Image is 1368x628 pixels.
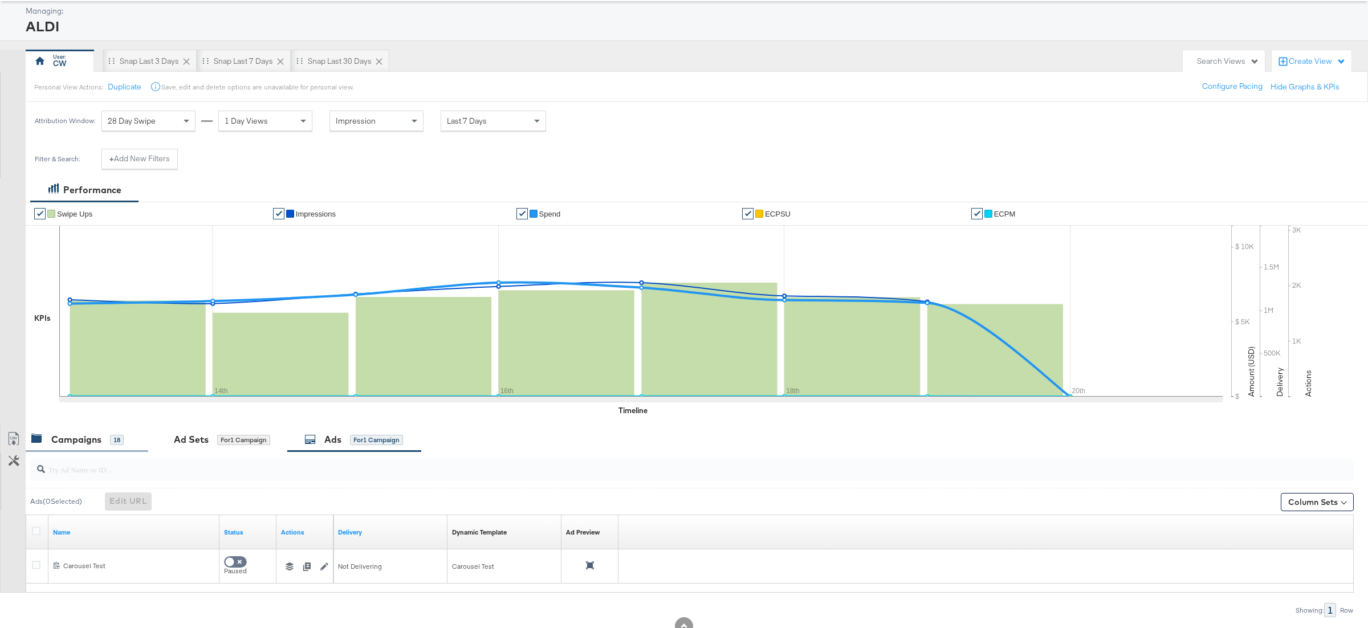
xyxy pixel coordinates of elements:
[1289,56,1346,67] div: Create View
[224,528,272,537] a: Shows the current state of your Ad.
[1339,606,1354,614] div: Row
[994,210,1016,218] span: eCPM
[161,83,353,92] div: Save, edit and delete options are unavailable for personal view.
[1275,368,1285,397] text: Delivery
[1197,56,1259,67] div: Search Views
[338,562,443,571] div: Not Delivering
[110,435,124,445] div: 18
[51,433,101,446] div: Campaigns
[1271,81,1339,92] button: Hide Graphs & KPIs
[1303,370,1313,397] text: Actions
[324,433,341,446] div: Ads
[1324,603,1336,617] div: 1
[452,562,557,571] div: Carousel Test
[273,208,284,219] a: ✔
[225,116,268,126] span: 1 Day Views
[1194,76,1271,97] button: Configure Pacing
[63,561,215,570] div: Carousel Test
[296,210,336,218] span: Impressions
[447,116,487,126] span: Last 7 Days
[101,149,178,169] button: +Add New Filters
[217,435,270,445] div: for 1 Campaign
[214,56,273,67] div: Snap Last 7 Days
[452,528,507,537] a: Dynamic Template applied to your Ad.
[281,528,329,537] a: Actions for the Ad.
[174,433,209,446] div: Ad Sets
[1246,346,1256,397] text: Amount (USD)
[765,210,791,218] span: eCPSU
[26,17,1354,36] div: ALDI
[350,435,403,445] div: for 1 Campaign
[108,81,141,92] button: Duplicate
[452,528,507,537] div: Dynamic Template
[618,405,648,416] div: Timeline
[1295,606,1324,614] div: Showing:
[57,210,92,218] span: Swipe Ups
[108,116,156,126] span: 28 Day Swipe
[296,58,303,64] div: Drag to reorder tab
[26,6,1354,17] div: Managing:
[308,56,372,67] div: Snap Last 30 Days
[45,454,1230,476] input: Try Ad Name or ID ...
[34,83,103,92] div: Personal View Actions:
[108,58,115,64] div: Drag to reorder tab
[63,183,121,197] div: Performance
[566,528,600,537] div: Ad Preview
[338,528,443,537] a: Reflects the ability of your Ad to achieve delivery based on ad states, schedule and budget.
[516,208,528,219] a: ✔
[742,208,754,219] a: ✔
[120,56,179,67] div: Snap Last 3 Days
[34,155,80,163] div: Filter & Search:
[34,313,51,324] div: KPIs
[34,117,96,125] div: Attribution Window:
[224,566,272,576] div: Paused
[971,208,983,219] a: ✔
[30,496,82,507] div: Ads ( 0 Selected)
[566,528,600,537] a: Preview of your Ad.
[109,153,114,164] strong: +
[53,528,215,537] a: Ad Name.
[202,58,209,64] div: Drag to reorder tab
[336,116,376,126] span: Impression
[1281,493,1354,511] button: Column Sets
[53,58,67,69] div: CW
[34,208,46,219] a: ✔
[539,210,561,218] span: Spend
